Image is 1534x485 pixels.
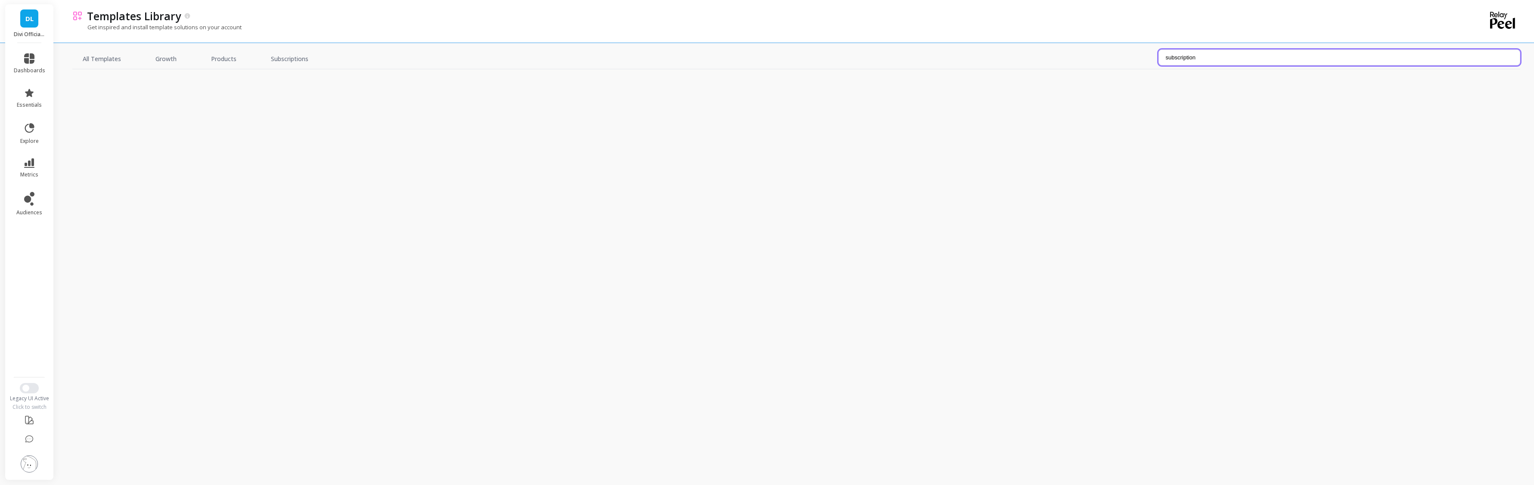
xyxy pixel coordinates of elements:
a: All Templates [72,49,131,69]
nav: Tabs [72,49,319,69]
a: Products [201,49,247,69]
button: Switch to New UI [20,383,39,393]
img: profile picture [21,455,38,473]
span: DL [25,14,34,24]
p: Divi Official LLC [14,31,45,38]
img: header icon [72,11,83,21]
span: audiences [16,209,42,216]
span: explore [20,138,39,145]
p: Templates Library [87,9,181,23]
input: Search for templates [1158,49,1521,65]
a: Subscriptions [261,49,319,69]
div: Click to switch [5,404,54,411]
p: Get inspired and install template solutions on your account [72,23,242,31]
a: Growth [145,49,187,69]
span: dashboards [14,67,45,74]
span: essentials [17,102,42,108]
span: metrics [20,171,38,178]
div: Legacy UI Active [5,395,54,402]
